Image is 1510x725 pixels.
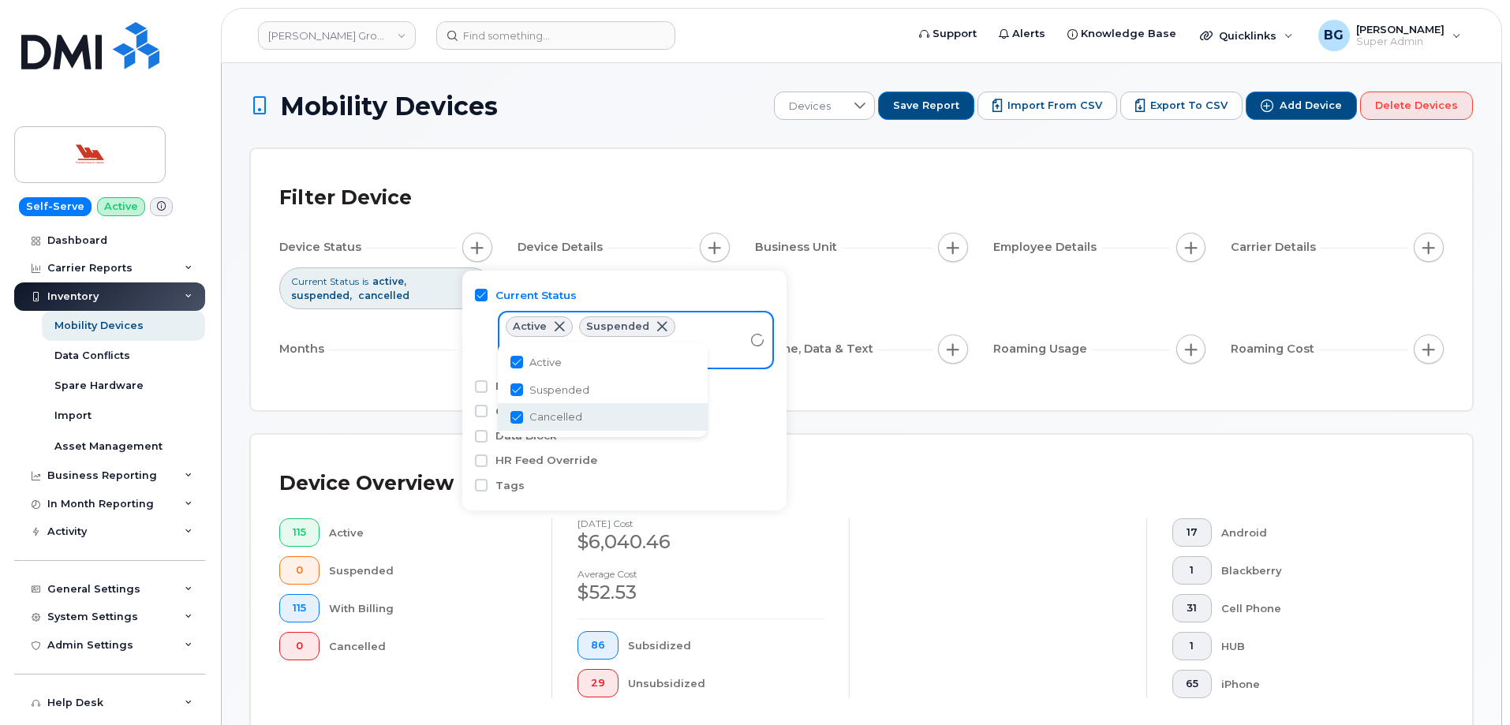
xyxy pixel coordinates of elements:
button: Import from CSV [977,92,1117,120]
button: Add Device [1246,92,1357,120]
button: 1 [1172,632,1212,660]
span: Import from CSV [1007,99,1102,113]
li: Active [498,349,708,376]
span: 29 [591,677,605,689]
button: 0 [279,632,320,660]
button: Export to CSV [1120,92,1243,120]
button: 86 [577,631,619,660]
span: 1 [1186,640,1198,652]
label: Tags [495,478,525,493]
span: Mobility Devices [280,92,498,120]
span: Employee Details [993,239,1101,256]
label: Call Forwarding [495,404,586,419]
span: Suspended [529,383,589,398]
span: Cancelled [529,409,582,424]
span: Business Unit [755,239,842,256]
div: With Billing [329,594,527,622]
span: active [372,275,406,287]
button: 1 [1172,556,1212,585]
span: Current Status [291,275,359,288]
span: Export to CSV [1150,99,1228,113]
span: Suspended [586,322,649,331]
span: Active [513,322,547,331]
label: Data Block [495,428,557,443]
div: Filter Device [279,178,412,219]
div: $52.53 [577,579,824,606]
div: Cancelled [329,632,527,660]
div: Cell Phone [1221,594,1419,622]
button: 65 [1172,670,1212,698]
span: Save Report [893,99,959,113]
span: Months [279,341,329,357]
span: 31 [1186,602,1198,615]
button: Save Report [878,92,974,120]
label: Current Status [495,288,577,303]
div: Device Overview [279,463,454,504]
ul: Option List [498,342,708,437]
span: 115 [293,526,306,539]
div: Android [1221,518,1419,547]
div: Active [329,518,527,547]
span: Add Device [1280,99,1342,113]
button: 17 [1172,518,1212,547]
span: Devices [775,92,845,121]
span: Roaming Usage [993,341,1092,357]
div: iPhone [1221,670,1419,698]
span: 17 [1186,526,1198,539]
button: 29 [577,669,619,697]
button: 31 [1172,594,1212,622]
span: cancelled [358,290,409,301]
span: suspended [291,290,354,301]
h4: Average cost [577,569,824,579]
span: Active [529,355,562,370]
li: Cancelled [498,403,708,431]
div: Subsidized [628,631,824,660]
span: 86 [591,639,605,652]
li: Suspended [498,376,708,404]
button: 115 [279,518,320,547]
span: Delete Devices [1375,99,1458,113]
span: 0 [293,640,306,652]
span: 1 [1186,564,1198,577]
div: Blackberry [1221,556,1419,585]
label: HR Feed Override [495,453,597,468]
div: Suspended [329,556,527,585]
div: Unsubsidized [628,669,824,697]
span: is [362,275,368,288]
div: $6,040.46 [577,529,824,555]
span: Carrier Details [1231,239,1321,256]
button: 115 [279,594,320,622]
span: Device Details [518,239,607,256]
h4: [DATE] cost [577,518,824,529]
span: Roaming Cost [1231,341,1319,357]
span: 0 [293,564,306,577]
span: 115 [293,602,306,615]
span: 65 [1186,678,1198,690]
button: Delete Devices [1360,92,1473,120]
label: Billing Status [495,379,570,394]
span: Device Status [279,239,366,256]
button: 0 [279,556,320,585]
div: HUB [1221,632,1419,660]
span: Airtime, Data & Text [755,341,878,357]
